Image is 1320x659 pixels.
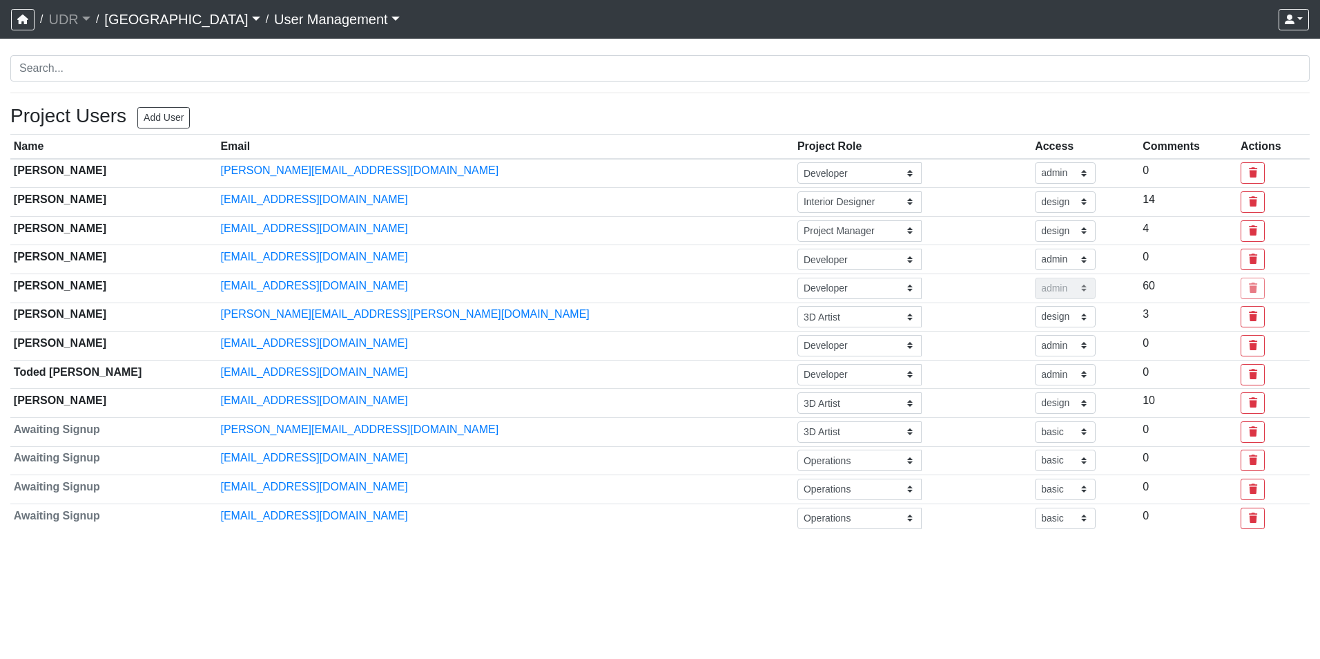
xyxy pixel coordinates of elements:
[1139,188,1237,217] td: 14
[10,274,217,303] th: [PERSON_NAME]
[1139,303,1237,332] td: 3
[1035,392,1096,414] select: Part of the design team (ex. architect, ID team, project manager). Can access revisions set as de...
[1139,504,1237,532] td: 0
[1031,135,1139,159] th: Access
[797,278,922,299] input: ...please add role
[797,191,922,213] input: ...please add role
[10,55,1310,82] input: Search
[1035,508,1096,529] select: Internal reviewer who should not see revisions during design iteration (ex. managing director). C...
[220,164,498,176] a: [PERSON_NAME][EMAIL_ADDRESS][DOMAIN_NAME]
[1035,421,1096,443] select: Internal reviewer who should not see revisions during design iteration (ex. managing director). C...
[1035,191,1096,213] select: Part of the design team (ex. architect, ID team, project manager). Can access revisions set as de...
[797,306,922,327] input: ...please add role
[1035,220,1096,242] select: Part of the design team (ex. architect, ID team, project manager). Can access revisions set as de...
[10,631,92,659] iframe: Ybug feedback widget
[10,188,217,217] th: [PERSON_NAME]
[10,303,217,332] th: [PERSON_NAME]
[1139,135,1237,159] th: Comments
[797,508,922,529] input: ...please add role
[1035,450,1096,471] select: Internal reviewer who should not see revisions during design iteration (ex. managing director). C...
[220,481,407,493] a: [EMAIL_ADDRESS][DOMAIN_NAME]
[1035,335,1096,356] select: Has administrative rights on the project (delete/add users, modify revisions)
[10,159,217,188] th: [PERSON_NAME]
[260,6,274,33] span: /
[220,308,589,320] a: [PERSON_NAME][EMAIL_ADDRESS][PERSON_NAME][DOMAIN_NAME]
[1139,475,1237,504] td: 0
[1139,417,1237,446] td: 0
[10,332,217,361] th: [PERSON_NAME]
[10,216,217,245] th: [PERSON_NAME]
[1035,306,1096,327] select: Part of the design team (ex. architect, ID team, project manager). Can access revisions set as de...
[797,249,922,270] input: ...please add role
[220,251,407,262] a: [EMAIL_ADDRESS][DOMAIN_NAME]
[1237,135,1310,159] th: Actions
[137,107,190,128] button: Add User
[10,245,217,274] th: [PERSON_NAME]
[10,417,217,446] th: Awaiting Signup
[90,6,104,33] span: /
[797,450,922,471] input: ...please add role
[10,389,217,418] th: [PERSON_NAME]
[220,337,407,349] a: [EMAIL_ADDRESS][DOMAIN_NAME]
[220,394,407,406] a: [EMAIL_ADDRESS][DOMAIN_NAME]
[1035,364,1096,385] select: Has administrative rights on the project (delete/add users, modify revisions)
[104,6,260,33] a: [GEOGRAPHIC_DATA]
[1139,245,1237,274] td: 0
[217,135,794,159] th: Email
[220,222,407,234] a: [EMAIL_ADDRESS][DOMAIN_NAME]
[1139,274,1237,303] td: 60
[1139,159,1237,188] td: 0
[1035,162,1096,184] select: Has administrative rights on the project (delete/add users, modify revisions)
[10,446,217,475] th: Awaiting Signup
[1139,389,1237,418] td: 10
[10,504,217,532] th: Awaiting Signup
[797,392,922,414] input: ...please add role
[10,475,217,504] th: Awaiting Signup
[10,104,126,128] h3: Project Users
[10,360,217,389] th: Toded [PERSON_NAME]
[797,220,922,242] input: ...please add role
[220,280,407,292] a: [EMAIL_ADDRESS][DOMAIN_NAME]
[1139,446,1237,475] td: 0
[220,193,407,205] a: [EMAIL_ADDRESS][DOMAIN_NAME]
[797,335,922,356] input: ...please add role
[220,510,407,522] a: [EMAIL_ADDRESS][DOMAIN_NAME]
[1035,278,1096,299] select: Has administrative rights on the project (delete/add users, modify revisions)
[220,366,407,378] a: [EMAIL_ADDRESS][DOMAIN_NAME]
[1035,479,1096,500] select: Internal reviewer who should not see revisions during design iteration (ex. managing director). C...
[274,6,400,33] a: User Management
[48,6,90,33] a: UDR
[1139,216,1237,245] td: 4
[797,364,922,385] input: ...please add role
[35,6,48,33] span: /
[797,479,922,500] input: ...please add role
[797,162,922,184] input: ...please add role
[1035,249,1096,270] select: Has administrative rights on the project (delete/add users, modify revisions)
[220,452,407,464] a: [EMAIL_ADDRESS][DOMAIN_NAME]
[794,135,1031,159] th: Project Role
[1139,360,1237,389] td: 0
[10,135,217,159] th: Name
[1139,332,1237,361] td: 0
[797,421,922,443] input: ...please add role
[220,423,498,435] a: [PERSON_NAME][EMAIL_ADDRESS][DOMAIN_NAME]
